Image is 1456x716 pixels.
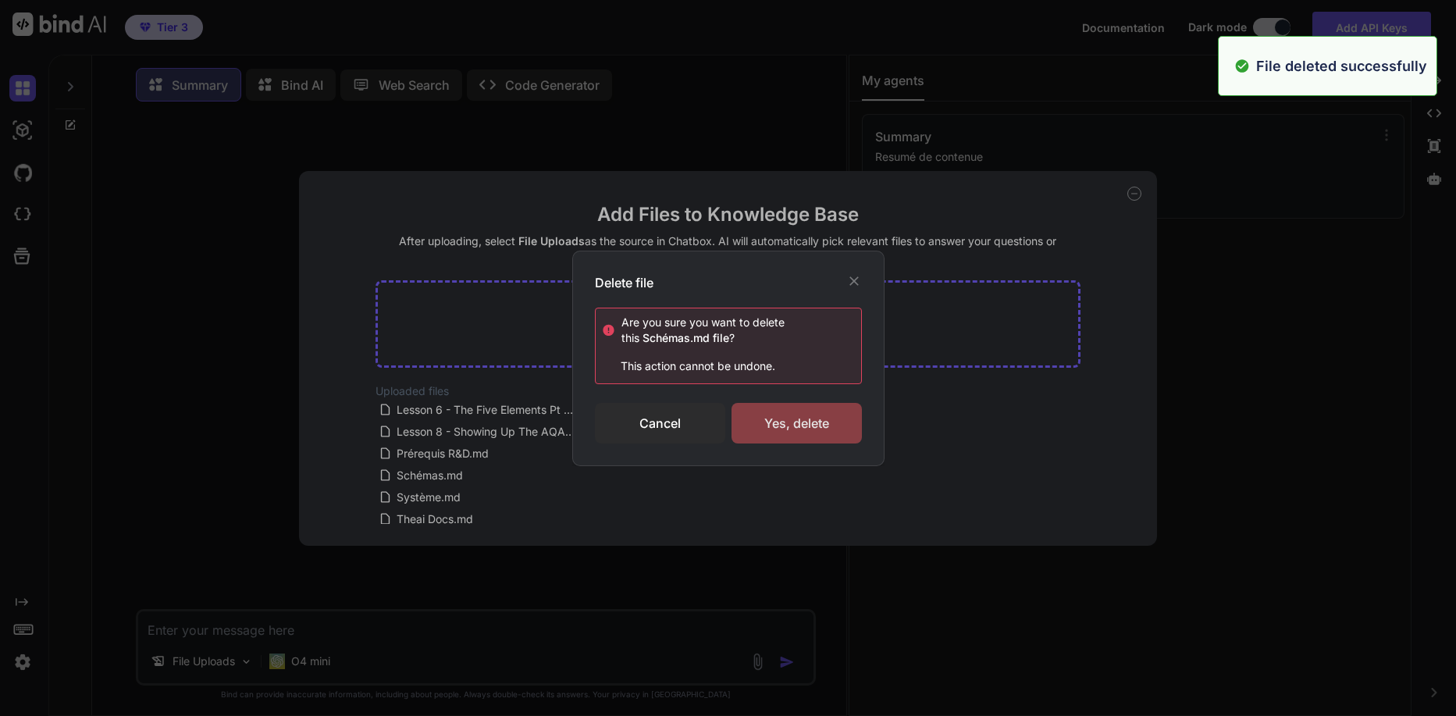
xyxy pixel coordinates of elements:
[595,273,653,292] h3: Delete file
[732,403,862,443] div: Yes, delete
[621,315,861,346] div: Are you sure you want to delete this ?
[639,331,729,344] span: Schémas.md file
[602,358,861,374] p: This action cannot be undone.
[1256,55,1427,77] p: File deleted successfully
[1234,55,1250,77] img: alert
[595,403,725,443] div: Cancel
